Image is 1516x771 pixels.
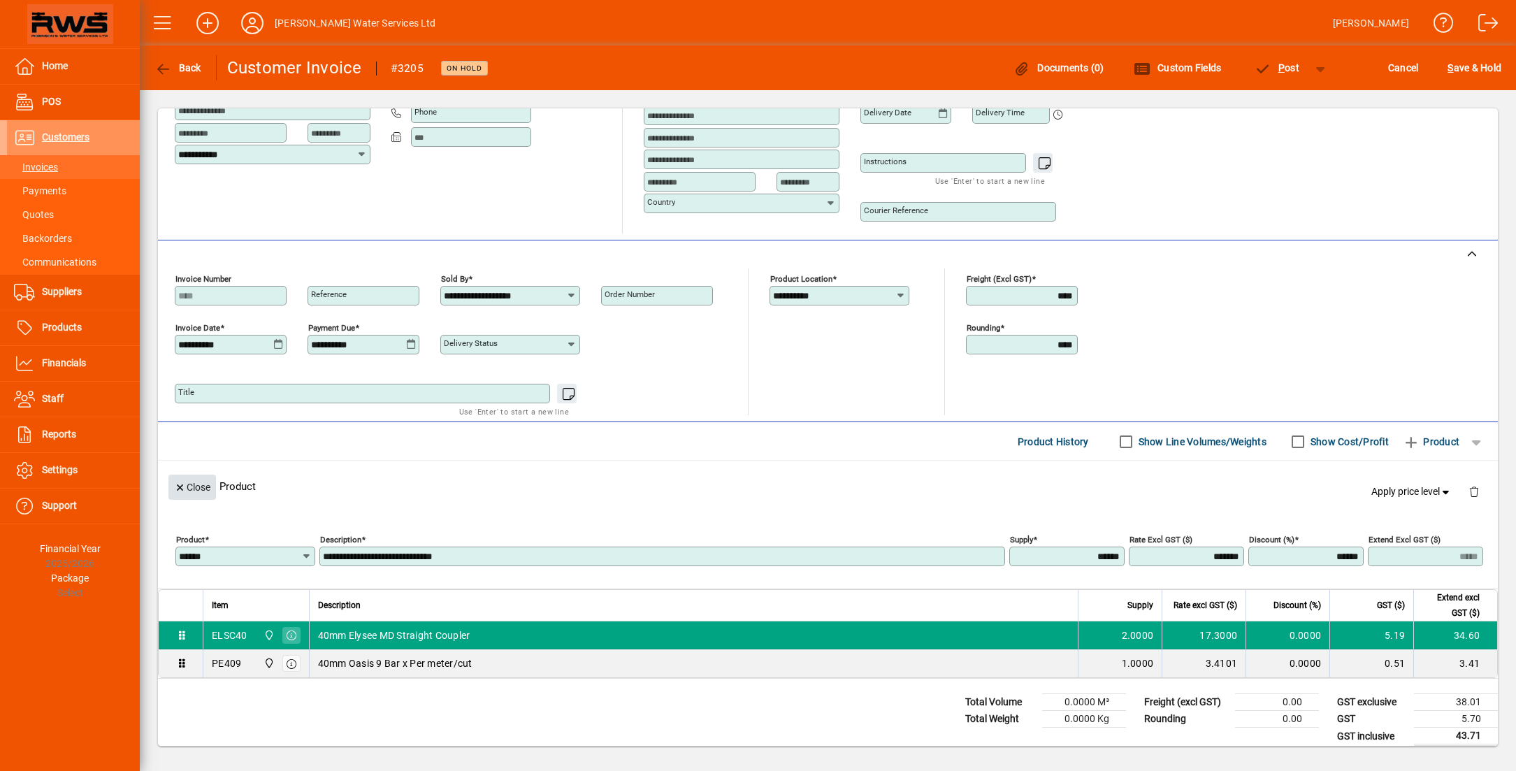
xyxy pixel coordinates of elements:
button: Product [1396,429,1466,454]
a: Home [7,49,140,84]
div: Product [158,461,1498,512]
div: 17.3000 [1171,628,1237,642]
mat-label: Phone [414,107,437,117]
div: #3205 [391,57,424,80]
app-page-header-button: Delete [1457,485,1491,498]
span: Settings [42,464,78,475]
mat-label: Rate excl GST ($) [1129,535,1192,545]
button: Apply price level [1366,480,1458,505]
button: Documents (0) [1010,55,1108,80]
a: Financials [7,346,140,381]
td: Total Weight [958,711,1042,728]
td: 0.00 [1235,694,1319,711]
td: 0.00 [1235,711,1319,728]
span: Product History [1018,431,1089,453]
button: Delete [1457,475,1491,508]
span: Quotes [14,209,54,220]
span: On hold [447,64,482,73]
mat-label: Description [320,535,361,545]
div: PE409 [212,656,241,670]
span: GST ($) [1377,598,1405,613]
span: Financials [42,357,86,368]
span: Financial Year [40,543,101,554]
td: 34.60 [1413,621,1497,649]
td: GST [1330,711,1414,728]
span: Otorohanga [260,628,276,643]
a: Payments [7,179,140,203]
span: Custom Fields [1134,62,1222,73]
button: Profile [230,10,275,36]
mat-label: Sold by [441,274,468,284]
label: Show Cost/Profit [1308,435,1389,449]
span: Documents (0) [1013,62,1104,73]
button: Close [168,475,216,500]
a: POS [7,85,140,120]
button: Cancel [1385,55,1422,80]
button: Back [151,55,205,80]
app-page-header-button: Back [140,55,217,80]
span: Back [154,62,201,73]
span: Reports [42,428,76,440]
span: Apply price level [1371,484,1452,499]
mat-label: Invoice number [175,274,231,284]
mat-label: Invoice date [175,323,220,333]
a: Communications [7,250,140,274]
div: ELSC40 [212,628,247,642]
span: P [1278,62,1285,73]
span: Staff [42,393,64,404]
a: Knowledge Base [1423,3,1454,48]
mat-label: Supply [1010,535,1033,545]
a: Backorders [7,226,140,250]
mat-label: Freight (excl GST) [967,274,1032,284]
mat-label: Product [176,535,205,545]
mat-label: Delivery status [444,338,498,348]
td: 0.0000 [1246,649,1329,677]
mat-hint: Use 'Enter' to start a new line [459,403,569,419]
span: Cancel [1388,57,1419,79]
span: Home [42,60,68,71]
span: ost [1254,62,1299,73]
label: Show Line Volumes/Weights [1136,435,1266,449]
div: [PERSON_NAME] [1333,12,1409,34]
td: 43.71 [1414,728,1498,745]
mat-label: Title [178,387,194,397]
span: 2.0000 [1122,628,1154,642]
div: [PERSON_NAME] Water Services Ltd [275,12,436,34]
a: Settings [7,453,140,488]
span: Support [42,500,77,511]
button: Add [185,10,230,36]
span: Products [42,322,82,333]
span: POS [42,96,61,107]
span: Package [51,572,89,584]
td: Freight (excl GST) [1137,694,1235,711]
span: Backorders [14,233,72,244]
td: 3.41 [1413,649,1497,677]
span: 40mm Oasis 9 Bar x Per meter/cut [318,656,472,670]
td: 5.70 [1414,711,1498,728]
mat-label: Order number [605,289,655,299]
div: Customer Invoice [227,57,362,79]
button: Custom Fields [1130,55,1225,80]
td: GST exclusive [1330,694,1414,711]
td: 0.51 [1329,649,1413,677]
td: 0.0000 Kg [1042,711,1126,728]
span: 1.0000 [1122,656,1154,670]
span: Extend excl GST ($) [1422,590,1480,621]
span: S [1448,62,1453,73]
button: Product History [1012,429,1095,454]
td: Total Volume [958,694,1042,711]
mat-label: Delivery time [976,108,1025,117]
a: Logout [1468,3,1499,48]
td: 38.01 [1414,694,1498,711]
span: 40mm Elysee MD Straight Coupler [318,628,470,642]
span: Product [1403,431,1459,453]
a: Suppliers [7,275,140,310]
span: Payments [14,185,66,196]
mat-label: Reference [311,289,347,299]
mat-label: Extend excl GST ($) [1369,535,1441,545]
mat-hint: Use 'Enter' to start a new line [935,173,1045,189]
mat-label: Discount (%) [1249,535,1294,545]
button: Save & Hold [1444,55,1505,80]
span: Description [318,598,361,613]
a: Reports [7,417,140,452]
